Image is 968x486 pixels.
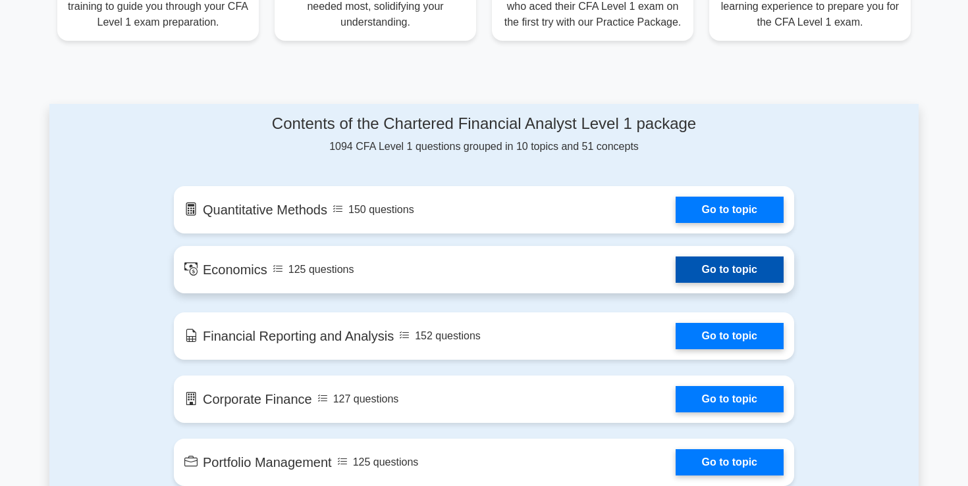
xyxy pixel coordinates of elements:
a: Go to topic [676,256,784,283]
div: 1094 CFA Level 1 questions grouped in 10 topics and 51 concepts [174,114,794,155]
a: Go to topic [676,197,784,223]
a: Go to topic [676,449,784,475]
a: Go to topic [676,323,784,349]
h4: Contents of the Chartered Financial Analyst Level 1 package [174,114,794,134]
a: Go to topic [676,386,784,412]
